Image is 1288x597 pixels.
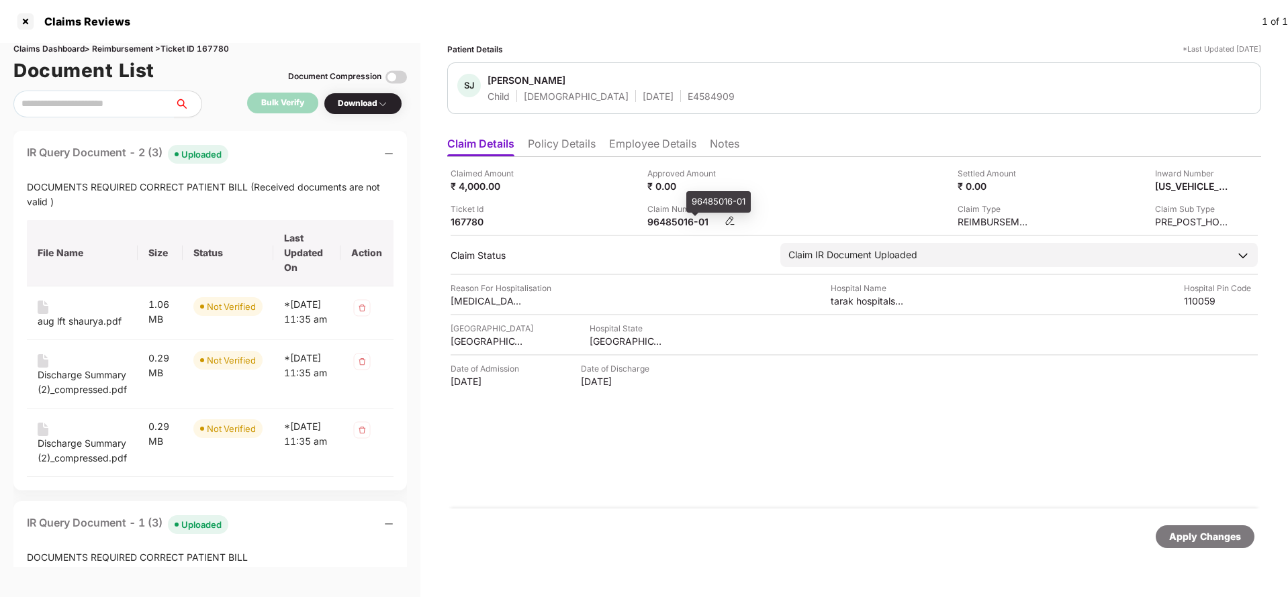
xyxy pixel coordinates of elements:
[261,97,304,109] div: Bulk Verify
[351,419,373,441] img: svg+xml;base64,PHN2ZyB4bWxucz0iaHR0cDovL3d3dy53My5vcmcvMjAwMC9zdmciIHdpZHRoPSIzMiIgaGVpZ2h0PSIzMi...
[181,518,222,531] div: Uploaded
[1155,215,1229,228] div: PRE_POST_HOSPITALIZATION_REIMBURSEMENT
[451,203,524,215] div: Ticket Id
[451,215,524,228] div: 167780
[284,419,330,449] div: *[DATE] 11:35 am
[27,514,228,534] div: IR Query Document - 1 (3)
[958,203,1031,215] div: Claim Type
[488,74,565,87] div: [PERSON_NAME]
[451,362,524,375] div: Date of Admission
[647,203,735,215] div: Claim Number
[384,519,394,529] span: minus
[958,215,1031,228] div: REIMBURSEMENT
[958,167,1031,180] div: Settled Amount
[647,167,721,180] div: Approved Amount
[36,15,130,28] div: Claims Reviews
[1262,14,1288,29] div: 1 of 1
[27,220,138,286] th: File Name
[207,300,256,313] div: Not Verified
[581,362,655,375] div: Date of Discharge
[688,90,735,103] div: E4584909
[451,180,524,193] div: ₹ 4,000.00
[958,180,1031,193] div: ₹ 0.00
[377,99,388,109] img: svg+xml;base64,PHN2ZyBpZD0iRHJvcGRvd24tMzJ4MzIiIHhtbG5zPSJodHRwOi8vd3d3LnczLm9yZy8yMDAwL3N2ZyIgd2...
[13,56,154,85] h1: Document List
[609,137,696,156] li: Employee Details
[524,90,629,103] div: [DEMOGRAPHIC_DATA]
[528,137,596,156] li: Policy Details
[1155,167,1229,180] div: Inward Number
[451,322,533,335] div: [GEOGRAPHIC_DATA]
[384,149,394,158] span: minus
[351,351,373,372] img: svg+xml;base64,PHN2ZyB4bWxucz0iaHR0cDovL3d3dy53My5vcmcvMjAwMC9zdmciIHdpZHRoPSIzMiIgaGVpZ2h0PSIzMi...
[13,43,407,56] div: Claims Dashboard > Reimbursement > Ticket ID 167780
[148,419,172,449] div: 0.29 MB
[686,191,751,213] div: 96485016-01
[488,90,510,103] div: Child
[1169,529,1241,544] div: Apply Changes
[207,354,256,367] div: Not Verified
[38,436,127,466] div: Discharge Summary (2)_compressed.pdf
[38,368,127,397] div: Discharge Summary (2)_compressed.pdf
[27,180,394,209] div: DOCUMENTS REQUIRED CORRECT PATIENT BILL (Received documents are not valid )
[284,297,330,327] div: *[DATE] 11:35 am
[725,215,735,226] img: svg+xml;base64,PHN2ZyBpZD0iRWRpdC0zMngzMiIgeG1sbnM9Imh0dHA6Ly93d3cudzMub3JnLzIwMDAvc3ZnIiB3aWR0aD...
[831,282,905,294] div: Hospital Name
[273,220,340,286] th: Last Updated On
[451,294,524,307] div: [MEDICAL_DATA] A
[1183,43,1261,56] div: *Last Updated [DATE]
[451,335,524,347] div: [GEOGRAPHIC_DATA]
[183,220,273,286] th: Status
[138,220,183,286] th: Size
[338,97,388,110] div: Download
[38,423,48,436] img: svg+xml;base64,PHN2ZyB4bWxucz0iaHR0cDovL3d3dy53My5vcmcvMjAwMC9zdmciIHdpZHRoPSIxNiIgaGVpZ2h0PSIyMC...
[38,354,48,368] img: svg+xml;base64,PHN2ZyB4bWxucz0iaHR0cDovL3d3dy53My5vcmcvMjAwMC9zdmciIHdpZHRoPSIxNiIgaGVpZ2h0PSIyMC...
[288,70,381,83] div: Document Compression
[1155,180,1229,193] div: [US_VEHICLE_IDENTIFICATION_NUMBER]
[447,137,514,156] li: Claim Details
[27,550,394,565] div: DOCUMENTS REQUIRED CORRECT PATIENT BILL
[385,66,407,88] img: svg+xml;base64,PHN2ZyBpZD0iVG9nZ2xlLTMyeDMyIiB4bWxucz0iaHR0cDovL3d3dy53My5vcmcvMjAwMC9zdmciIHdpZH...
[451,249,767,262] div: Claim Status
[451,167,524,180] div: Claimed Amount
[181,148,222,161] div: Uploaded
[590,322,663,335] div: Hospital State
[447,43,503,56] div: Patient Details
[27,144,228,164] div: IR Query Document - 2 (3)
[831,294,905,307] div: tarak hospitals pvt ltd
[647,180,721,193] div: ₹ 0.00
[174,99,201,109] span: search
[457,74,481,97] div: SJ
[38,314,122,329] div: aug lft shaurya.pdf
[207,422,256,435] div: Not Verified
[581,375,655,388] div: [DATE]
[148,351,172,380] div: 0.29 MB
[340,220,394,286] th: Action
[1155,203,1229,215] div: Claim Sub Type
[148,297,172,327] div: 1.06 MB
[38,301,48,314] img: svg+xml;base64,PHN2ZyB4bWxucz0iaHR0cDovL3d3dy53My5vcmcvMjAwMC9zdmciIHdpZHRoPSIxNiIgaGVpZ2h0PSIyMC...
[174,91,202,117] button: search
[351,297,373,319] img: svg+xml;base64,PHN2ZyB4bWxucz0iaHR0cDovL3d3dy53My5vcmcvMjAwMC9zdmciIHdpZHRoPSIzMiIgaGVpZ2h0PSIzMi...
[451,282,551,294] div: Reason For Hospitalisation
[284,351,330,380] div: *[DATE] 11:35 am
[590,335,663,347] div: [GEOGRAPHIC_DATA]
[1184,282,1258,294] div: Hospital Pin Code
[643,90,674,103] div: [DATE]
[647,215,721,228] div: 96485016-01
[710,137,739,156] li: Notes
[451,375,524,388] div: [DATE]
[1184,294,1258,307] div: 110059
[1236,249,1250,262] img: downArrowIcon
[788,248,917,262] div: Claim IR Document Uploaded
